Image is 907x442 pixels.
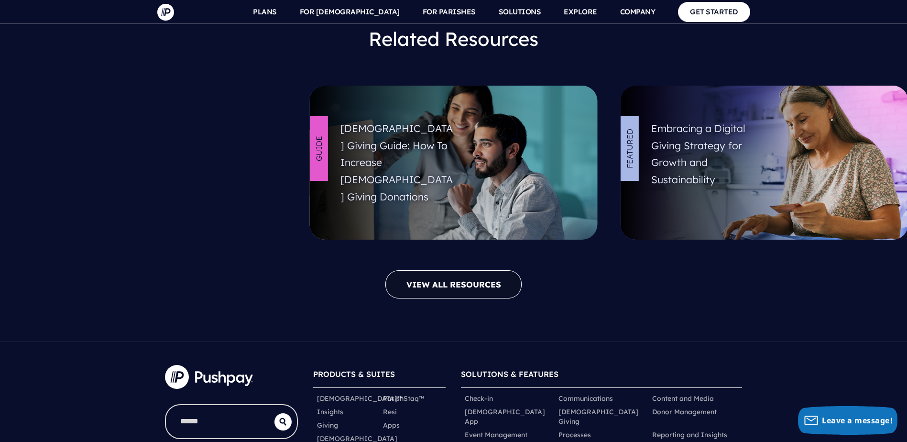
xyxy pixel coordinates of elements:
a: Check-in [465,394,493,403]
h6: PRODUCTS & SUITES [313,365,446,387]
a: ParishStaq™ [383,394,424,403]
a: Apps [383,420,400,430]
a: [DEMOGRAPHIC_DATA]™ [317,394,403,403]
a: [DEMOGRAPHIC_DATA] Giving [558,407,645,426]
a: Processes [558,430,591,440]
a: VIEW ALL RESOURCES [385,270,522,298]
a: GET STARTED [678,2,750,22]
a: Giving [317,420,338,430]
h2: Related Resources [8,27,899,50]
a: Communications [558,394,613,403]
a: Reporting and Insights [652,430,727,440]
span: Leave a message! [822,415,893,426]
a: Resi [383,407,397,417]
a: Content and Media [652,394,714,403]
h6: SOLUTIONS & FEATURES [461,365,742,387]
a: Event Management [465,430,527,440]
a: [DEMOGRAPHIC_DATA] App [465,407,551,426]
button: Leave a message! [798,406,897,435]
a: Insights [317,407,343,417]
a: Donor Management [652,407,717,417]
